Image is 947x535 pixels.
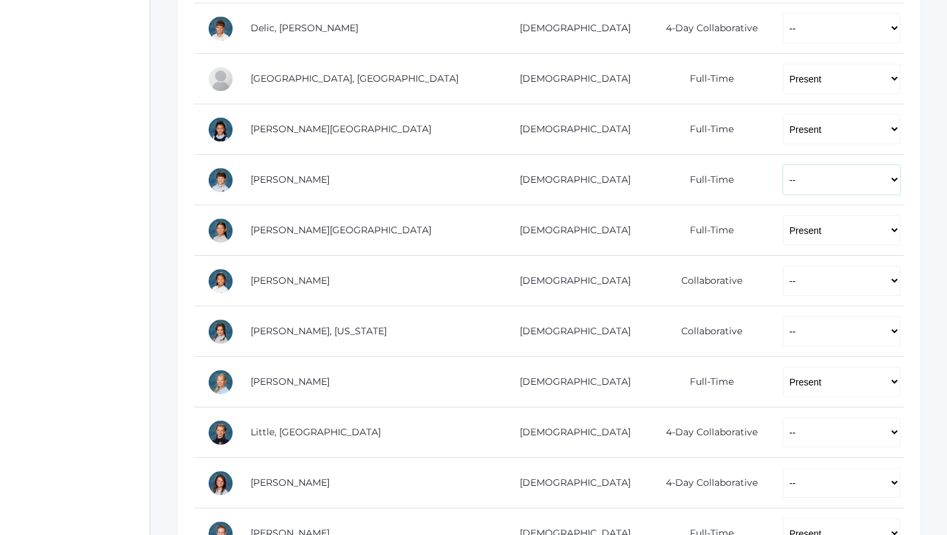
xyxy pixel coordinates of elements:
a: [PERSON_NAME], [US_STATE] [251,325,387,337]
td: [DEMOGRAPHIC_DATA] [497,256,645,306]
td: [DEMOGRAPHIC_DATA] [497,407,645,458]
td: [DEMOGRAPHIC_DATA] [497,306,645,357]
td: Full-Time [644,155,769,205]
a: [PERSON_NAME] [251,375,330,387]
td: Collaborative [644,306,769,357]
td: Full-Time [644,205,769,256]
a: Delic, [PERSON_NAME] [251,22,358,34]
div: Luka Delic [207,15,234,42]
td: [DEMOGRAPHIC_DATA] [497,54,645,104]
td: [DEMOGRAPHIC_DATA] [497,155,645,205]
td: [DEMOGRAPHIC_DATA] [497,205,645,256]
div: Easton Ferris [207,66,234,92]
div: Sofia La Rosa [207,217,234,244]
td: Full-Time [644,104,769,155]
td: [DEMOGRAPHIC_DATA] [497,357,645,407]
td: Full-Time [644,54,769,104]
div: Maggie Oram [207,470,234,496]
td: 4-Day Collaborative [644,458,769,508]
a: [GEOGRAPHIC_DATA], [GEOGRAPHIC_DATA] [251,72,459,84]
div: Georgia Lee [207,318,234,345]
td: Full-Time [644,357,769,407]
div: Chloe Lewis [207,369,234,395]
a: [PERSON_NAME] [251,173,330,185]
td: [DEMOGRAPHIC_DATA] [497,3,645,54]
td: [DEMOGRAPHIC_DATA] [497,458,645,508]
td: 4-Day Collaborative [644,3,769,54]
a: [PERSON_NAME][GEOGRAPHIC_DATA] [251,123,431,135]
a: [PERSON_NAME] [251,274,330,286]
a: [PERSON_NAME][GEOGRAPHIC_DATA] [251,224,431,236]
td: [DEMOGRAPHIC_DATA] [497,104,645,155]
div: Victoria Harutyunyan [207,116,234,143]
div: Lila Lau [207,268,234,294]
td: Collaborative [644,256,769,306]
div: Savannah Little [207,419,234,446]
a: [PERSON_NAME] [251,477,330,488]
td: 4-Day Collaborative [644,407,769,458]
div: William Hibbard [207,167,234,193]
a: Little, [GEOGRAPHIC_DATA] [251,426,381,438]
